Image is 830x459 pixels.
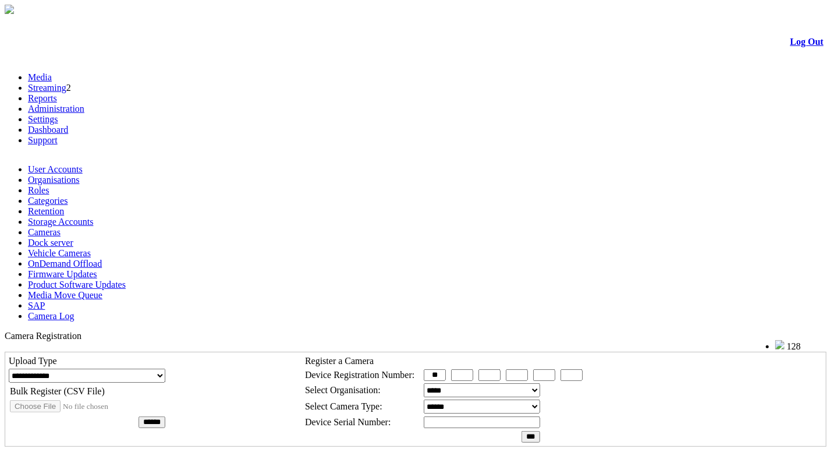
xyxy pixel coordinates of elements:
[28,114,58,124] a: Settings
[28,227,61,237] a: Cameras
[9,356,57,366] span: Upload Type
[305,417,391,427] span: Device Serial Number:
[790,37,824,47] a: Log Out
[28,311,75,321] a: Camera Log
[28,72,52,82] a: Media
[28,217,93,227] a: Storage Accounts
[28,206,64,216] a: Retention
[305,401,382,411] span: Select Camera Type:
[28,93,57,103] a: Reports
[10,386,105,396] span: Bulk Register (CSV File)
[28,135,58,145] a: Support
[28,259,102,269] a: OnDemand Offload
[305,385,381,395] span: Select Organisation:
[28,175,80,185] a: Organisations
[28,185,49,195] a: Roles
[28,164,83,174] a: User Accounts
[5,5,14,14] img: arrow-3.png
[28,301,45,310] a: SAP
[28,280,126,289] a: Product Software Updates
[28,104,84,114] a: Administration
[305,370,414,380] span: Device Registration Number:
[5,331,81,341] span: Camera Registration
[305,356,374,366] span: Register a Camera
[775,340,785,349] img: bell25.png
[28,238,73,248] a: Dock server
[66,83,71,93] span: 2
[28,125,68,135] a: Dashboard
[28,196,68,206] a: Categories
[787,341,801,351] span: 128
[604,341,752,349] span: Welcome, System Administrator (Administrator)
[28,248,91,258] a: Vehicle Cameras
[28,290,102,300] a: Media Move Queue
[28,83,66,93] a: Streaming
[28,269,97,279] a: Firmware Updates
